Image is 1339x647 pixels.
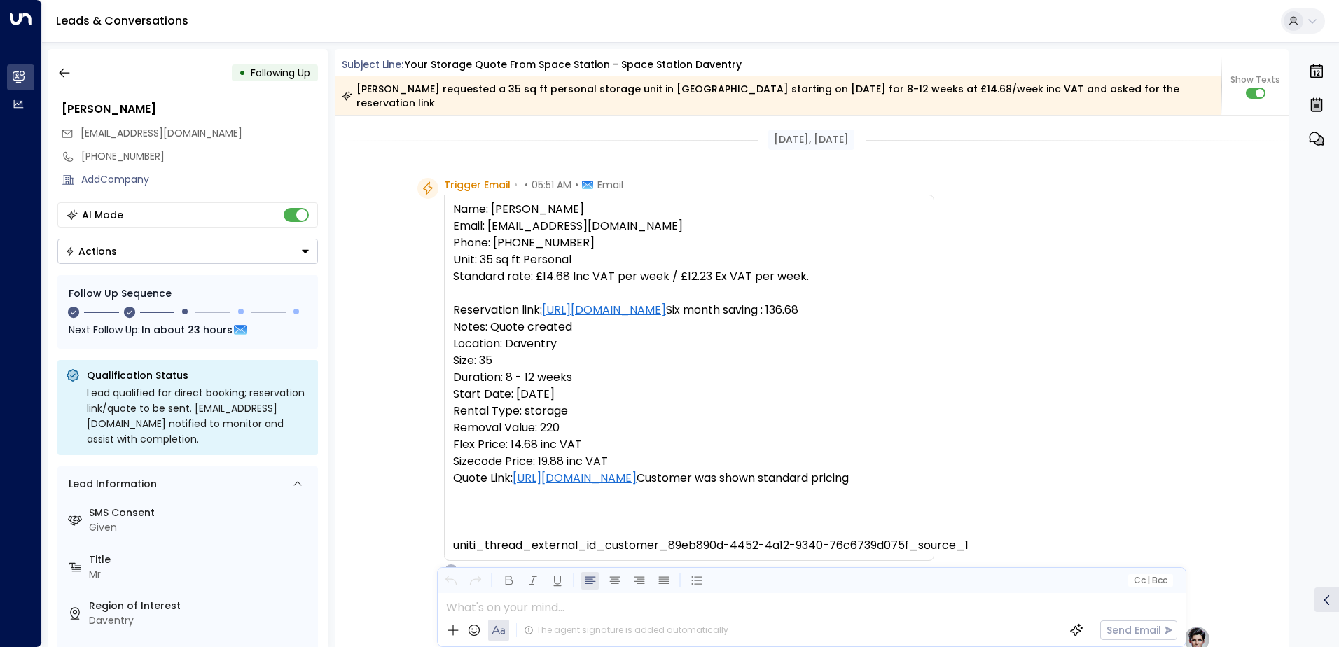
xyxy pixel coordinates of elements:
[56,13,188,29] a: Leads & Conversations
[89,567,312,582] div: Mr
[64,477,157,492] div: Lead Information
[525,178,528,192] span: •
[1230,74,1280,86] span: Show Texts
[1133,576,1167,585] span: Cc Bcc
[514,178,518,192] span: •
[768,130,854,150] div: [DATE], [DATE]
[597,178,623,192] span: Email
[532,178,571,192] span: 05:51 AM
[1128,574,1172,587] button: Cc|Bcc
[405,57,742,72] div: Your storage quote from Space Station - Space Station Daventry
[57,239,318,264] button: Actions
[65,245,117,258] div: Actions
[342,57,403,71] span: Subject Line:
[69,286,307,301] div: Follow Up Sequence
[524,624,728,636] div: The agent signature is added automatically
[81,149,318,164] div: [PHONE_NUMBER]
[466,572,484,590] button: Redo
[62,101,318,118] div: [PERSON_NAME]
[575,178,578,192] span: •
[89,552,312,567] label: Title
[542,302,666,319] a: [URL][DOMAIN_NAME]
[141,322,233,338] span: In about 23 hours
[444,178,511,192] span: Trigger Email
[57,239,318,264] div: Button group with a nested menu
[82,208,123,222] div: AI Mode
[513,470,637,487] a: [URL][DOMAIN_NAME]
[1147,576,1150,585] span: |
[89,613,312,628] div: Daventry
[239,60,246,85] div: •
[81,172,318,187] div: AddCompany
[453,201,925,554] pre: Name: [PERSON_NAME] Email: [EMAIL_ADDRESS][DOMAIN_NAME] Phone: [PHONE_NUMBER] Unit: 35 sq ft Pers...
[69,322,307,338] div: Next Follow Up:
[342,82,1214,110] div: [PERSON_NAME] requested a 35 sq ft personal storage unit in [GEOGRAPHIC_DATA] starting on [DATE] ...
[89,520,312,535] div: Given
[81,126,242,141] span: ayo4ever@gmail.com
[251,66,310,80] span: Following Up
[442,572,459,590] button: Undo
[81,126,242,140] span: [EMAIL_ADDRESS][DOMAIN_NAME]
[87,368,310,382] p: Qualification Status
[89,506,312,520] label: SMS Consent
[444,564,458,578] div: O
[87,385,310,447] div: Lead qualified for direct booking; reservation link/quote to be sent. [EMAIL_ADDRESS][DOMAIN_NAME...
[89,599,312,613] label: Region of Interest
